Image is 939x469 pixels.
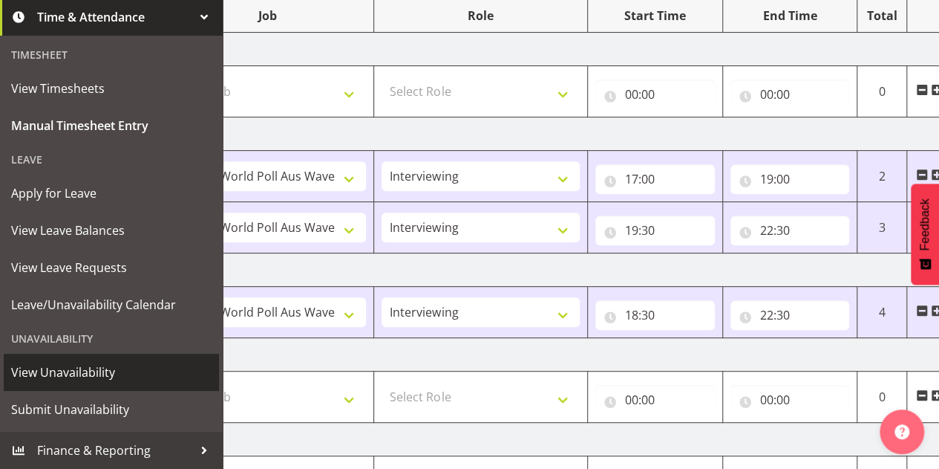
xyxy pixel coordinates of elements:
input: Click to select... [595,216,715,245]
a: Submit Unavailability [4,391,219,428]
input: Click to select... [730,216,850,245]
div: Total [865,7,899,25]
input: Click to select... [595,385,715,415]
span: Manual Timesheet Entry [11,114,212,137]
span: Finance & Reporting [37,439,193,462]
a: View Unavailability [4,354,219,391]
input: Click to select... [595,80,715,109]
input: Click to select... [730,385,850,415]
div: Start Time [595,7,715,25]
span: View Timesheets [11,77,212,100]
a: Leave/Unavailability Calendar [4,286,219,323]
input: Click to select... [595,164,715,194]
div: Role [382,7,580,25]
input: Click to select... [595,300,715,330]
a: View Timesheets [4,70,219,107]
a: View Leave Balances [4,212,219,249]
div: Unavailability [4,323,219,354]
span: Apply for Leave [11,182,212,204]
a: Manual Timesheet Entry [4,107,219,144]
input: Click to select... [730,300,850,330]
input: Click to select... [730,80,850,109]
td: 2 [857,151,907,202]
span: Submit Unavailability [11,398,212,421]
span: Time & Attendance [37,6,193,28]
a: View Leave Requests [4,249,219,286]
td: 0 [857,66,907,117]
span: View Unavailability [11,361,212,384]
img: help-xxl-2.png [894,424,909,439]
div: Job [169,7,367,25]
span: View Leave Balances [11,219,212,242]
div: End Time [730,7,850,25]
div: Timesheet [4,39,219,70]
span: Feedback [918,198,932,250]
button: Feedback - Show survey [911,184,939,285]
td: 0 [857,372,907,423]
td: 4 [857,287,907,338]
td: 3 [857,202,907,253]
span: Leave/Unavailability Calendar [11,294,212,316]
div: Leave [4,144,219,175]
input: Click to select... [730,164,850,194]
span: View Leave Requests [11,256,212,279]
a: Apply for Leave [4,175,219,212]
